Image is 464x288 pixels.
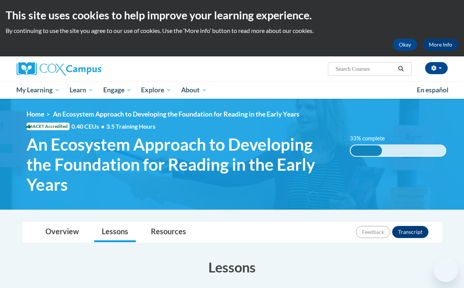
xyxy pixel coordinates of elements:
[395,64,407,73] button: Search
[434,258,458,282] iframe: Button to launch messaging window
[12,81,65,99] a: My Learning
[351,145,382,156] div: 33% complete
[417,86,448,94] span: En español
[26,134,338,194] span: An Ecosystem Approach to Developing the Foundation for Reading in the Early Years
[53,110,300,118] span: An Ecosystem Approach to Developing the Foundation for Reading in the Early Years
[356,226,390,238] button: Feedback
[22,258,442,277] h3: Lessons
[397,66,404,72] i: 
[423,39,458,51] a: More Info
[143,222,194,242] a: Resources
[412,82,453,98] a: En español
[106,123,155,130] span: 3.5 Training Hours
[65,81,98,99] a: Learn
[6,26,458,35] p: By continuing to use the site you agree to our use of cookies. Use the ‘More info’ button to read...
[26,123,70,130] span: IACET Accredited
[71,122,106,131] span: 0.40 CEUs
[392,226,428,238] button: Transcript
[136,81,176,99] a: Explore
[70,86,93,95] span: Learn
[335,64,395,73] input: Search Courses
[17,62,153,76] a: Cox Campus
[181,86,207,95] span: About
[16,86,60,95] span: My Learning
[94,222,136,242] a: Lessons
[11,81,453,99] div: Main menu
[176,81,212,99] a: About
[393,39,417,51] button: Okay
[350,134,393,143] label: 33% complete
[141,86,171,95] span: Explore
[101,123,104,130] span: •
[26,110,44,118] a: Home
[103,86,132,95] span: Engage
[17,62,101,76] img: Cox Campus
[98,81,137,99] a: Engage
[38,222,87,242] a: Overview
[425,62,448,74] button: Account Settings
[6,8,458,23] h2: This site uses cookies to help improve your learning experience.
